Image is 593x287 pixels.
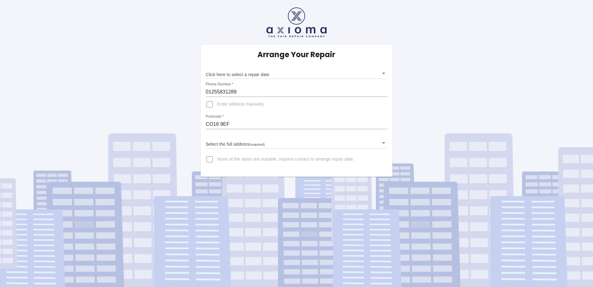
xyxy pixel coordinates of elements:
[217,156,354,162] span: None of the dates are suitable, request contact to arrange repair date.
[206,82,233,87] label: Phone Number
[266,7,327,37] img: axioma
[257,50,335,60] h5: Arrange Your Repair
[217,101,264,107] span: Enter address manually
[206,114,224,119] label: Postcode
